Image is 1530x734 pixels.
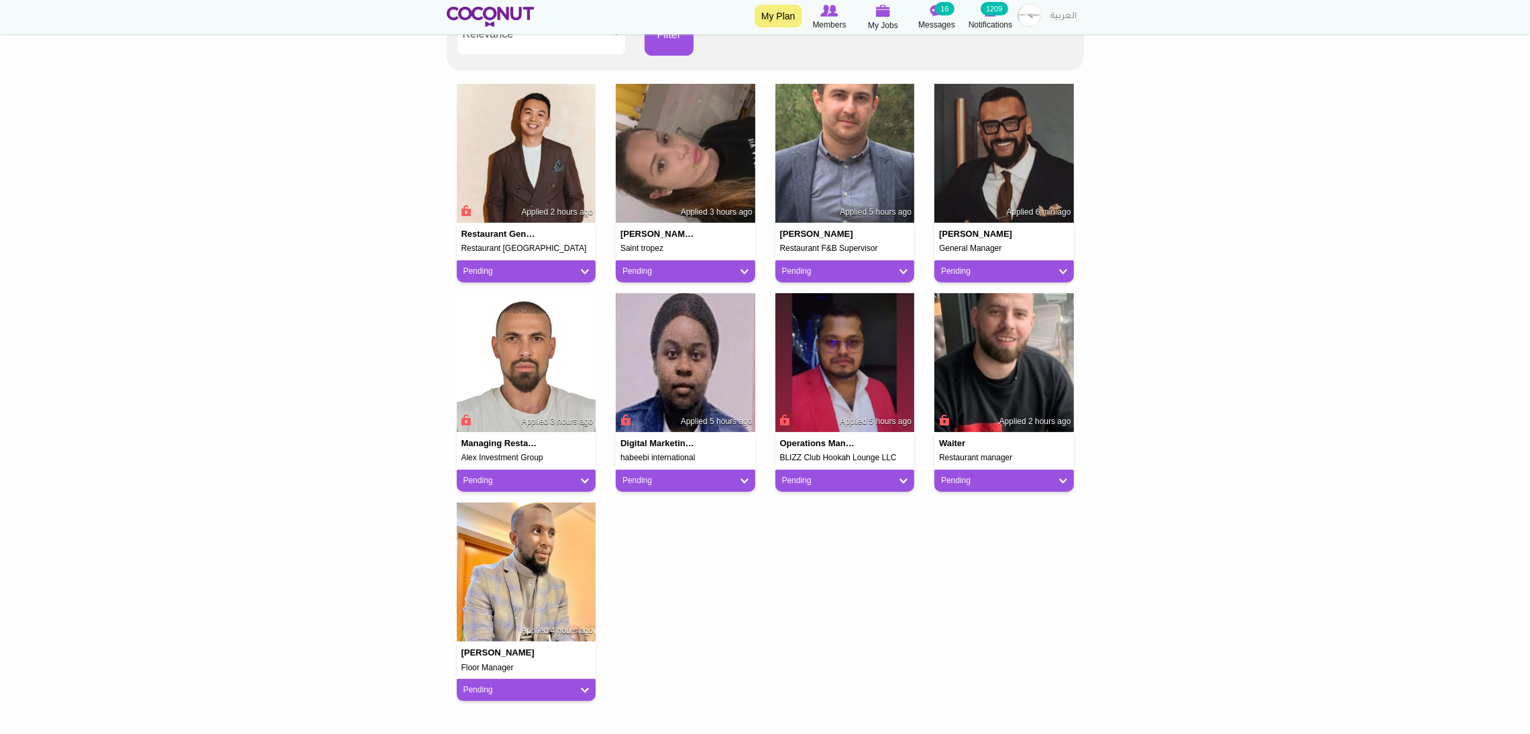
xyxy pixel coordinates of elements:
img: Nadege nadege.montre@hotmail.fr's picture [616,84,755,223]
span: My Jobs [868,19,898,32]
img: Home [447,7,535,27]
a: Pending [782,475,908,486]
img: My Jobs [876,5,891,17]
img: Guram Basiladze's picture [457,293,596,433]
a: Pending [463,684,590,696]
button: Filter [645,15,694,56]
img: Ismail Hassan's picture [457,503,596,642]
small: 1209 [981,2,1007,15]
h4: Digital Marketing Intern [620,439,698,448]
img: Maksat Almazbek uulu's picture [457,84,596,223]
h4: Waiter [939,439,1017,448]
a: العربية [1044,3,1084,30]
img: Mehmed Pušina's picture [934,293,1074,433]
a: Notifications Notifications 1209 [964,3,1018,32]
h5: General Manager [939,244,1069,253]
img: Browse Members [820,5,838,17]
a: Pending [463,266,590,277]
span: Connect to Unlock the Profile [459,413,472,427]
a: Pending [463,475,590,486]
h4: [PERSON_NAME] [461,648,539,658]
small: 16 [935,2,954,15]
h4: [PERSON_NAME] [780,229,858,239]
img: Giannis Sertaridis's picture [934,84,1074,223]
span: Connect to Unlock the Profile [778,413,790,427]
h5: BLIZZ Club Hookah Lounge LLC [780,454,910,462]
span: Connect to Unlock the Profile [618,413,631,427]
a: My Jobs My Jobs [857,3,910,32]
a: My Plan [755,5,802,28]
span: Messages [918,18,955,32]
h4: Restaurant General Manager (Pre-Opening) [461,229,539,239]
a: Pending [941,475,1067,486]
h5: Restaurant manager [939,454,1069,462]
span: Connect to Unlock the Profile [459,204,472,217]
h5: Restaurant [GEOGRAPHIC_DATA] [461,244,592,253]
h5: Restaurant F&B Supervisor [780,244,910,253]
a: Pending [622,475,749,486]
a: Pending [941,266,1067,277]
a: Pending [622,266,749,277]
span: Notifications [969,18,1012,32]
a: Pending [782,266,908,277]
a: Messages Messages 16 [910,3,964,32]
h5: Floor Manager [461,664,592,672]
h4: Managing Restaurant Supervisor [461,439,539,448]
h4: [PERSON_NAME] [939,229,1017,239]
h5: habeebi international [620,454,751,462]
img: victoria nkomo's picture [616,293,755,433]
h4: [PERSON_NAME] [PERSON_NAME][EMAIL_ADDRESS][DOMAIN_NAME] [620,229,698,239]
a: Browse Members Members [803,3,857,32]
span: Connect to Unlock the Profile [937,413,949,427]
img: Shan Ranasinghe's picture [775,293,915,433]
span: Members [812,18,846,32]
h4: Operations manager [780,439,858,448]
img: Messages [930,5,944,17]
h5: Saint tropez [620,244,751,253]
img: Kamran Niftaliev's picture [775,84,915,223]
h5: Alex Investment Group [461,454,592,462]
